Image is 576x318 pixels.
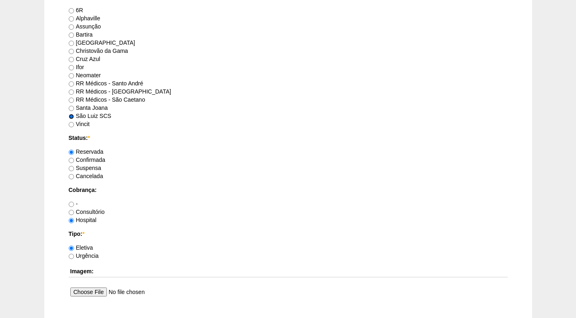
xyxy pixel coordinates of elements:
[69,122,74,127] input: Vincit
[69,150,74,155] input: Reservada
[82,231,84,237] span: Este campo é obrigatório.
[69,16,74,22] input: Alphaville
[69,134,508,142] label: Status:
[69,121,90,127] label: Vincit
[69,173,103,179] label: Cancelada
[69,31,93,38] label: Bartira
[69,73,74,78] input: Neomater
[69,41,74,46] input: [GEOGRAPHIC_DATA]
[69,7,83,13] label: 6R
[69,218,74,223] input: Hospital
[69,166,74,171] input: Suspensa
[69,148,104,155] label: Reservada
[69,113,111,119] label: São Luiz SCS
[69,158,74,163] input: Confirmada
[88,135,90,141] span: Este campo é obrigatório.
[69,266,508,277] th: Imagem:
[69,8,74,13] input: 6R
[69,254,74,259] input: Urgência
[69,244,93,251] label: Eletiva
[69,114,74,119] input: São Luiz SCS
[69,174,74,179] input: Cancelada
[69,80,143,87] label: RR Médicos - Santo André
[69,23,101,30] label: Assunção
[69,157,105,163] label: Confirmada
[69,57,74,62] input: Cruz Azul
[69,106,74,111] input: Santa Joana
[69,88,171,95] label: RR Médicos - [GEOGRAPHIC_DATA]
[69,72,101,78] label: Neomater
[69,48,128,54] label: Christovão da Gama
[69,49,74,54] input: Christovão da Gama
[69,105,108,111] label: Santa Joana
[69,15,100,22] label: Alphaville
[69,217,97,223] label: Hospital
[69,165,101,171] label: Suspensa
[69,202,74,207] input: -
[69,65,74,70] input: Ifor
[69,96,145,103] label: RR Médicos - São Caetano
[69,64,84,70] label: Ifor
[69,200,78,207] label: -
[69,230,508,238] label: Tipo:
[69,89,74,95] input: RR Médicos - [GEOGRAPHIC_DATA]
[69,24,74,30] input: Assunção
[69,56,100,62] label: Cruz Azul
[69,39,135,46] label: [GEOGRAPHIC_DATA]
[69,253,99,259] label: Urgência
[69,246,74,251] input: Eletiva
[69,210,74,215] input: Consultório
[69,81,74,87] input: RR Médicos - Santo André
[69,33,74,38] input: Bartira
[69,186,508,194] label: Cobrança:
[69,209,105,215] label: Consultório
[69,98,74,103] input: RR Médicos - São Caetano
